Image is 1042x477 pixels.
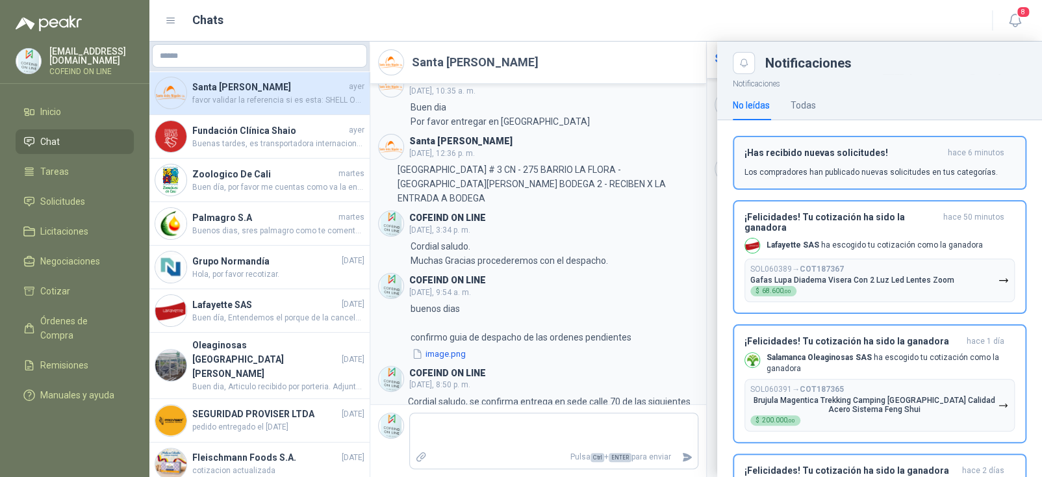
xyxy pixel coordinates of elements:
[40,254,100,268] span: Negociaciones
[943,212,1004,233] span: hace 50 minutos
[744,259,1015,302] button: SOL060389→COT187367Gafas Lupa Diadema Visera Con 2 Luz Led Lentes Zoom$68.600,00
[762,417,795,424] span: 200.000
[49,47,134,65] p: [EMAIL_ADDRESS][DOMAIN_NAME]
[765,57,1026,70] div: Notificaciones
[16,279,134,303] a: Cotizar
[750,385,844,394] p: SOL060391 →
[750,264,844,274] p: SOL060389 →
[744,336,961,347] h3: ¡Felicidades! Tu cotización ha sido la ganadora
[733,200,1026,314] button: ¡Felicidades! Tu cotización ha sido la ganadorahace 50 minutos Company LogoLafayette SAS ha escog...
[49,68,134,75] p: COFEIND ON LINE
[16,309,134,348] a: Órdenes de Compra
[744,212,938,233] h3: ¡Felicidades! Tu cotización ha sido la ganadora
[767,352,1015,374] p: ha escogido tu cotización como la ganadora
[16,219,134,244] a: Licitaciones
[733,98,770,112] div: No leídas
[750,396,998,414] p: Brujula Magentica Trekking Camping [GEOGRAPHIC_DATA] Calidad Acero Sistema Feng Shui
[16,383,134,407] a: Manuales y ayuda
[783,289,791,294] span: ,00
[16,99,134,124] a: Inicio
[745,238,759,253] img: Company Logo
[40,164,69,179] span: Tareas
[787,418,795,424] span: ,00
[733,324,1026,444] button: ¡Felicidades! Tu cotización ha sido la ganadorahace 1 día Company LogoSalamanca Oleaginosas SAS h...
[717,74,1042,90] p: Notificaciones
[16,16,82,31] img: Logo peakr
[745,353,759,367] img: Company Logo
[16,189,134,214] a: Solicitudes
[750,276,954,285] p: Gafas Lupa Diadema Visera Con 2 Luz Led Lentes Zoom
[16,159,134,184] a: Tareas
[948,148,1004,159] span: hace 6 minutos
[16,49,41,73] img: Company Logo
[40,314,121,342] span: Órdenes de Compra
[40,135,60,149] span: Chat
[800,385,844,394] b: COT187365
[967,336,1004,347] span: hace 1 día
[1003,9,1026,32] button: 8
[962,465,1004,476] span: hace 2 días
[767,353,872,362] b: Salamanca Oleaginosas SAS
[16,353,134,378] a: Remisiones
[767,240,819,250] b: Lafayette SAS
[791,98,816,112] div: Todas
[16,129,134,154] a: Chat
[40,284,70,298] span: Cotizar
[40,194,85,209] span: Solicitudes
[733,52,755,74] button: Close
[744,166,998,178] p: Los compradores han publicado nuevas solicitudes en tus categorías.
[40,105,61,119] span: Inicio
[767,240,983,251] p: ha escogido tu cotización como la ganadora
[1016,6,1030,18] span: 8
[733,136,1026,190] button: ¡Has recibido nuevas solicitudes!hace 6 minutos Los compradores han publicado nuevas solicitudes ...
[192,11,223,29] h1: Chats
[40,224,88,238] span: Licitaciones
[750,286,796,296] div: $
[750,415,800,426] div: $
[744,148,943,159] h3: ¡Has recibido nuevas solicitudes!
[40,358,88,372] span: Remisiones
[762,288,791,294] span: 68.600
[800,264,844,274] b: COT187367
[744,465,957,476] h3: ¡Felicidades! Tu cotización ha sido la ganadora
[40,388,114,402] span: Manuales y ayuda
[744,379,1015,432] button: SOL060391→COT187365Brujula Magentica Trekking Camping [GEOGRAPHIC_DATA] Calidad Acero Sistema Fen...
[16,249,134,274] a: Negociaciones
